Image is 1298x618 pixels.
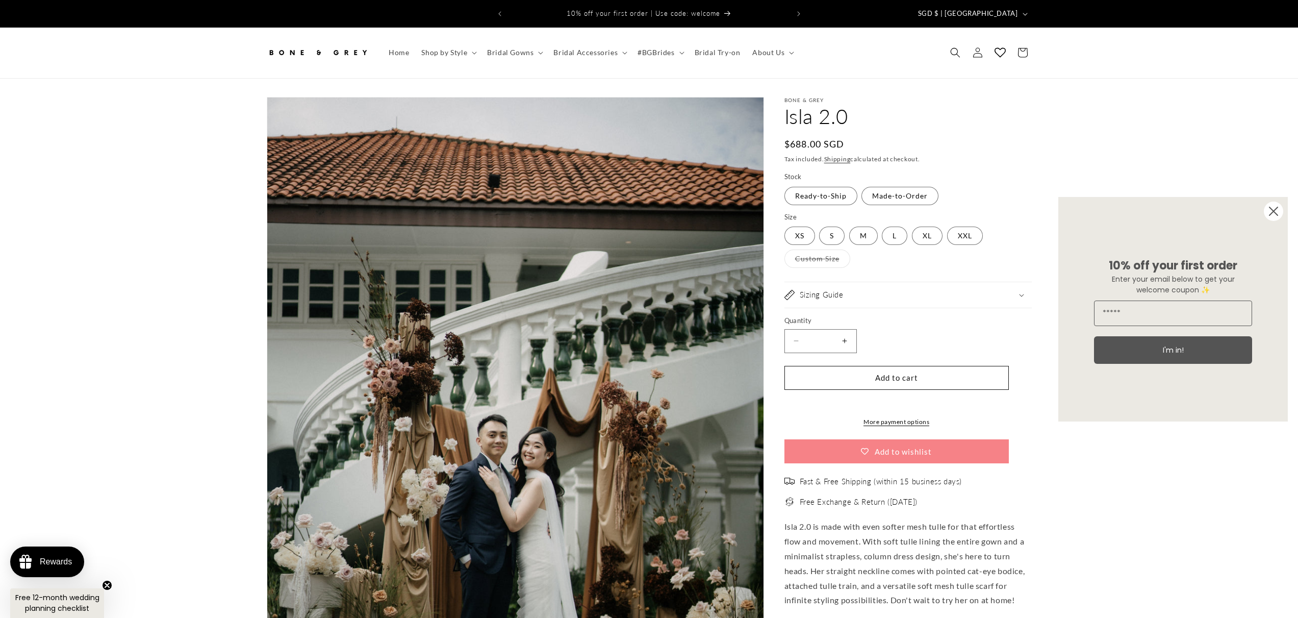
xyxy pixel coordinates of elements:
[421,48,467,57] span: Shop by Style
[787,4,810,23] button: Next announcement
[415,42,481,63] summary: Shop by Style
[267,41,369,64] img: Bone and Grey Bridal
[567,9,720,17] span: 10% off your first order | Use code: welcome
[784,137,845,151] span: $688.00 SGD
[40,557,72,566] div: Rewards
[547,42,631,63] summary: Bridal Accessories
[1263,201,1284,221] button: Close dialog
[784,439,1009,463] button: Add to wishlist
[746,42,798,63] summary: About Us
[487,48,533,57] span: Bridal Gowns
[1094,301,1252,326] input: Email
[481,42,547,63] summary: Bridal Gowns
[631,42,688,63] summary: #BGBrides
[784,366,1009,390] button: Add to cart
[784,103,1032,130] h1: Isla 2.0
[784,212,798,223] legend: Size
[784,250,850,268] label: Custom Size
[383,42,415,63] a: Home
[784,154,1032,164] div: Tax included. calculated at checkout.
[689,42,747,63] a: Bridal Try-on
[819,227,845,245] label: S
[784,497,795,507] img: exchange_2.png
[912,4,1032,23] button: SGD $ | [GEOGRAPHIC_DATA]
[10,588,104,618] div: Free 12-month wedding planning checklistClose teaser
[784,227,815,245] label: XS
[784,282,1032,308] summary: Sizing Guide
[784,172,803,182] legend: Stock
[784,417,1009,427] a: More payment options
[784,316,1009,326] label: Quantity
[800,477,962,487] span: Fast & Free Shipping (within 15 business days)
[15,592,99,613] span: Free 12-month wedding planning checklist
[1109,258,1237,274] span: 10% off your first order
[638,48,674,57] span: #BGBrides
[882,227,907,245] label: L
[784,187,857,205] label: Ready-to-Ship
[784,520,1032,608] p: Isla 2.0 is made with even softer mesh tulle for that effortless flow and movement. With soft tul...
[800,497,918,507] span: Free Exchange & Return ([DATE])
[918,9,1018,19] span: SGD $ | [GEOGRAPHIC_DATA]
[263,38,372,68] a: Bone and Grey Bridal
[947,227,983,245] label: XXL
[102,580,112,590] button: Close teaser
[389,48,409,57] span: Home
[824,155,851,163] a: Shipping
[553,48,618,57] span: Bridal Accessories
[1112,274,1235,295] span: Enter your email below to get your welcome coupon ✨
[695,48,741,57] span: Bridal Try-on
[1048,187,1298,432] div: FLYOUT Form
[849,227,878,245] label: M
[784,97,1032,103] p: Bone & Grey
[1094,336,1252,364] button: I'm in!
[861,187,938,205] label: Made-to-Order
[752,48,784,57] span: About Us
[800,290,844,300] h2: Sizing Guide
[489,4,511,23] button: Previous announcement
[912,227,943,245] label: XL
[944,41,966,64] summary: Search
